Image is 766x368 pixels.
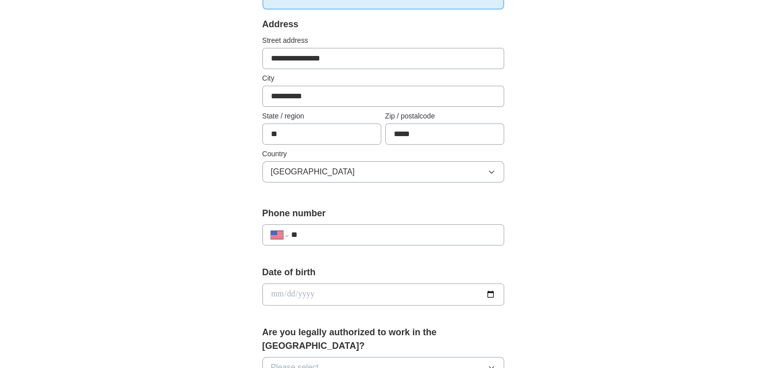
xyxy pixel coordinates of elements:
[385,111,504,121] label: Zip / postalcode
[262,149,504,159] label: Country
[271,166,355,178] span: [GEOGRAPHIC_DATA]
[262,161,504,182] button: [GEOGRAPHIC_DATA]
[262,207,504,220] label: Phone number
[262,35,504,46] label: Street address
[262,18,504,31] div: Address
[262,266,504,279] label: Date of birth
[262,73,504,84] label: City
[262,111,381,121] label: State / region
[262,326,504,353] label: Are you legally authorized to work in the [GEOGRAPHIC_DATA]?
